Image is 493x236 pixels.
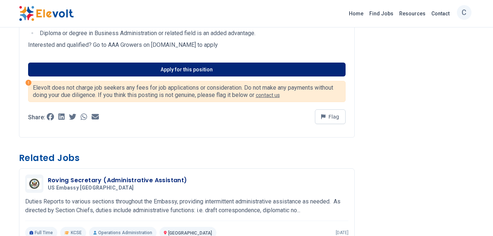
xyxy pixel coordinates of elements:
[428,8,452,19] a: Contact
[366,8,396,19] a: Find Jobs
[336,230,348,236] p: [DATE]
[346,8,366,19] a: Home
[396,8,428,19] a: Resources
[48,185,134,191] span: US Embassy [GEOGRAPHIC_DATA]
[33,84,341,99] p: Elevolt does not charge job seekers any fees for job applications or consideration. Do not make a...
[457,201,493,236] iframe: Chat Widget
[28,115,45,120] p: Share:
[27,178,42,189] img: US Embassy Kenya
[457,5,471,20] button: C
[19,152,355,164] h3: Related Jobs
[25,197,348,215] p: Duties Reports to various sections throughout the Embassy, providing intermittent administrative ...
[256,92,280,98] a: contact us
[168,231,212,236] span: [GEOGRAPHIC_DATA]
[28,63,346,76] a: Apply for this position
[38,29,346,38] li: Diploma or degree in Business Administration or related field is an added advantage.
[48,176,187,185] h3: Roving Secretary (Administrative Assistant)
[462,3,466,22] p: C
[71,230,82,236] span: KCSE
[315,109,346,124] button: Flag
[28,41,346,49] p: Interested and qualified? Go to AAA Growers on [DOMAIN_NAME] to apply
[19,6,74,21] img: Elevolt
